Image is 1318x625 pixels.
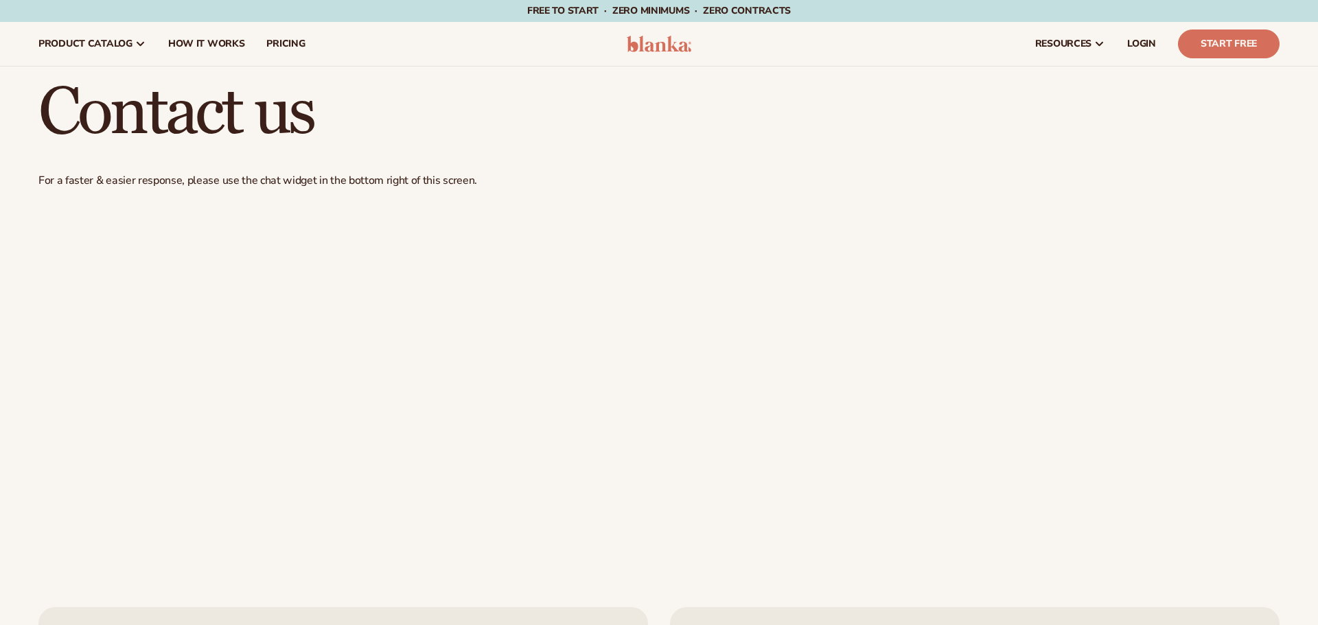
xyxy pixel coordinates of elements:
[1035,38,1091,49] span: resources
[38,199,1280,569] iframe: Contact Us Form
[168,38,245,49] span: How It Works
[1127,38,1156,49] span: LOGIN
[1116,22,1167,66] a: LOGIN
[1024,22,1116,66] a: resources
[255,22,316,66] a: pricing
[38,174,1280,188] p: For a faster & easier response, please use the chat widget in the bottom right of this screen.
[527,4,791,17] span: Free to start · ZERO minimums · ZERO contracts
[1178,30,1280,58] a: Start Free
[38,80,1280,146] h1: Contact us
[38,38,132,49] span: product catalog
[627,36,692,52] img: logo
[27,22,157,66] a: product catalog
[266,38,305,49] span: pricing
[157,22,256,66] a: How It Works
